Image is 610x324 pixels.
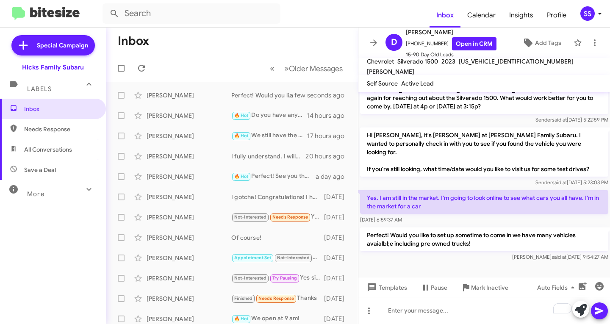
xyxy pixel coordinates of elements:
div: What did you end up purchasing? [231,253,324,263]
button: Pause [414,280,454,295]
span: Chevrolet [367,58,394,65]
button: Auto Fields [530,280,585,295]
span: Not-Interested [234,275,267,281]
button: Mark Inactive [454,280,515,295]
div: [DATE] [324,233,351,242]
span: 15-90 Day Old Leads [406,50,496,59]
span: Special Campaign [37,41,88,50]
p: Hi [PERSON_NAME], it's [PERSON_NAME] at [PERSON_NAME] Family Subaru. I wanted to personally check... [360,127,608,177]
span: Sender [DATE] 5:23:03 PM [535,179,608,186]
div: [DATE] [324,294,351,303]
div: I gotcha! Congratulations! I hope you have a great rest of your day! [231,193,324,201]
div: [PERSON_NAME] [147,152,231,161]
span: 🔥 Hot [234,174,249,179]
div: 17 hours ago [307,132,351,140]
div: [PERSON_NAME] [147,254,231,262]
span: Needs Response [258,296,294,301]
span: « [270,63,274,74]
div: [PERSON_NAME] [147,294,231,303]
div: We open at 9 am! [231,314,324,324]
button: Add Tags [513,35,569,50]
span: 🔥 Hot [234,316,249,321]
div: [PERSON_NAME] [147,172,231,181]
div: Hicks Family Subaru [22,63,84,72]
span: Sender [DATE] 5:22:59 PM [535,116,608,123]
span: Labels [27,85,52,93]
a: Inbox [430,3,460,28]
span: Silverado 1500 [397,58,438,65]
a: Special Campaign [11,35,95,55]
span: Self Source [367,80,398,87]
div: Perfect! Would you like to set up sometime to come in we have many vehicles avaialbl;e including ... [231,91,300,100]
div: I fully understand. I will make sure to keep an eye out for one with Electric seats for you! If i... [231,152,305,161]
div: Yes sir. Have you already purchased the other one? Or are you still interested in coming in to ch... [231,273,324,283]
span: [US_VEHICLE_IDENTIFICATION_NUMBER] [459,58,574,65]
span: Pause [431,280,447,295]
div: Do you have anyone that can asssit or anymore moeny down?\ [231,111,307,120]
span: 🔥 Hot [234,133,249,138]
span: Finished [234,296,253,301]
div: [DATE] [324,254,351,262]
span: Templates [365,280,407,295]
nav: Page navigation example [265,60,348,77]
div: Perfect! See you then! [231,172,316,181]
a: Profile [540,3,573,28]
span: Needs Response [24,125,96,133]
div: [PERSON_NAME] [147,193,231,201]
div: [PERSON_NAME] [147,233,231,242]
button: SS [573,6,601,21]
input: Search [103,3,280,24]
p: Hi [PERSON_NAME] it's [PERSON_NAME] at [PERSON_NAME] Family Subaru. Thanks again for reaching out... [360,82,608,114]
span: [PERSON_NAME] [367,68,414,75]
div: [PERSON_NAME] [147,315,231,323]
p: Perfect! Would you like to set up sometime to come in we have many vehicles avaialbl;e including ... [360,227,608,251]
span: Not-Interested [234,214,267,220]
button: Next [279,60,348,77]
span: Add Tags [535,35,561,50]
span: Save a Deal [24,166,56,174]
span: Inbox [24,105,96,113]
div: Thanks [231,294,324,303]
span: Mark Inactive [471,280,508,295]
span: [PERSON_NAME] [406,27,496,37]
span: Calendar [460,3,502,28]
span: said at [552,254,566,260]
span: [PHONE_NUMBER] [406,37,496,50]
span: Older Messages [289,64,343,73]
div: a few seconds ago [300,91,351,100]
div: a day ago [316,172,351,181]
div: [DATE] [324,193,351,201]
div: [PERSON_NAME] [147,213,231,222]
h1: Inbox [118,34,149,48]
span: Needs Response [272,214,308,220]
div: 20 hours ago [305,152,351,161]
span: All Conversations [24,145,72,154]
div: [DATE] [324,213,351,222]
span: Try Pausing [272,275,297,281]
div: [DATE] [324,274,351,282]
span: More [27,190,44,198]
a: Open in CRM [452,37,496,50]
div: [PERSON_NAME] [147,132,231,140]
span: 🔥 Hot [234,113,249,118]
span: Auto Fields [537,280,578,295]
span: » [284,63,289,74]
div: [PERSON_NAME] [147,274,231,282]
button: Templates [358,280,414,295]
span: said at [552,179,567,186]
span: 2023 [441,58,455,65]
a: Insights [502,3,540,28]
div: SS [580,6,595,21]
div: [DATE] [324,315,351,323]
p: Yes. I am still in the market. I'm going to look online to see what cars you all have. I'm in the... [360,190,608,214]
span: Appointment Set [234,255,272,260]
div: [PERSON_NAME] [147,111,231,120]
span: Not-Interested [277,255,310,260]
span: Active Lead [401,80,434,87]
div: 14 hours ago [307,111,351,120]
span: [PERSON_NAME] [DATE] 9:54:27 AM [512,254,608,260]
div: [PERSON_NAME] [147,91,231,100]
